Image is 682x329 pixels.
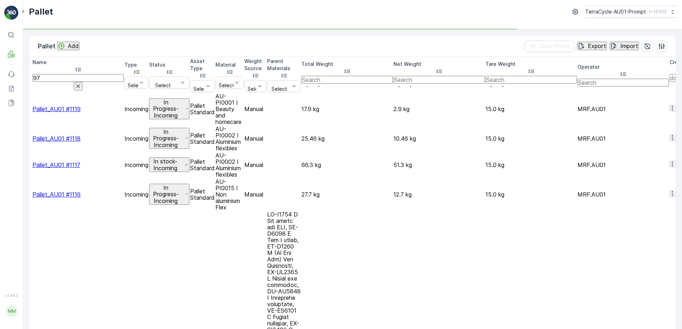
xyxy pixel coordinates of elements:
button: Export [577,42,607,50]
td: Pallet Standard [190,152,215,178]
p: Select [219,83,234,88]
img: logo [4,6,19,20]
p: Clear Filters [539,43,570,50]
td: MRF.AU01 [577,178,669,210]
td: Pallet Standard [190,126,215,151]
td: 27.7 kg [301,178,393,210]
p: In Progress-Incoming [150,99,182,119]
p: Select [248,86,263,92]
p: Total Weight [301,61,393,68]
p: Tare Weight [485,61,577,68]
td: MRF.AU01 [577,93,669,125]
button: In stock-Incoming [149,157,189,172]
div: MM [6,305,17,317]
p: Type [124,61,148,68]
td: AU-PI0015 I Non aluminium Flex [215,178,244,210]
p: In Progress-Incoming [150,129,182,148]
td: Incoming [124,152,148,178]
a: Pallet_AU01 #1116 [32,191,81,198]
button: In Progress-Incoming [149,128,189,149]
p: Weight Source [244,58,266,72]
td: AU-PI0002 I Aluminium flexibles [215,152,244,178]
p: Net Weight [393,61,485,68]
p: Pallet [38,41,56,51]
td: 12.7 kg [393,178,485,210]
input: Search [485,76,577,84]
input: Search [301,76,393,84]
td: Incoming [124,126,148,151]
a: Pallet_AU01 #1117 [32,161,80,168]
button: Add [57,42,80,50]
td: Pallet Standard [190,178,215,210]
td: Manual [244,152,266,178]
p: TerraCycle-AU01-Prompt [585,8,646,15]
td: 2.9 kg [393,93,485,125]
button: In Progress-Incoming [149,184,189,205]
p: In stock-Incoming [150,158,181,171]
p: Export [588,43,606,49]
p: Import [620,43,638,49]
button: Clear Filters [525,41,574,52]
td: 25.46 kg [301,126,393,151]
p: Asset Type [190,58,215,72]
p: Status [149,61,189,68]
input: Search [32,74,124,82]
td: Manual [244,93,266,125]
td: MRF.AU01 [577,152,669,178]
td: 66.3 kg [301,152,393,178]
td: AU-PI0001 I Beauty and homecare [215,93,244,125]
p: Select [193,86,209,92]
button: MM [4,299,19,323]
button: In Progress-Incoming [149,98,189,119]
p: Add [68,43,79,49]
td: AU-PI0002 I Aluminium flexibles [215,126,244,151]
p: Parent Materials [267,58,301,72]
p: Material [215,61,244,68]
td: 10.46 kg [393,126,485,151]
p: Select [152,83,174,88]
td: Incoming [124,93,148,125]
p: In Progress-Incoming [150,184,182,204]
td: Manual [244,178,266,210]
input: Search [393,76,485,84]
span: v 1.49.3 [4,293,19,298]
p: Operator [577,63,669,70]
td: 17.9 kg [301,93,393,125]
p: ( +10:00 ) [649,9,666,15]
td: 15.0 kg [485,152,577,178]
td: MRF.AU01 [577,126,669,151]
td: 15.0 kg [485,178,577,210]
a: Pallet_AU01 #1119 [32,105,81,113]
td: 15.0 kg [485,126,577,151]
button: Import [610,42,639,50]
p: Select [270,86,288,92]
p: Name [32,59,124,66]
td: 15.0 kg [485,93,577,125]
p: Select [128,83,143,88]
td: Manual [244,126,266,151]
input: Search [577,79,669,87]
td: Pallet Standard [190,93,215,125]
p: Pallet [29,6,53,17]
td: Incoming [124,178,148,210]
a: Pallet_AU01 #1118 [32,135,81,142]
td: 51.3 kg [393,152,485,178]
button: TerraCycle-AU01-Prompt(+10:00) [585,6,676,18]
